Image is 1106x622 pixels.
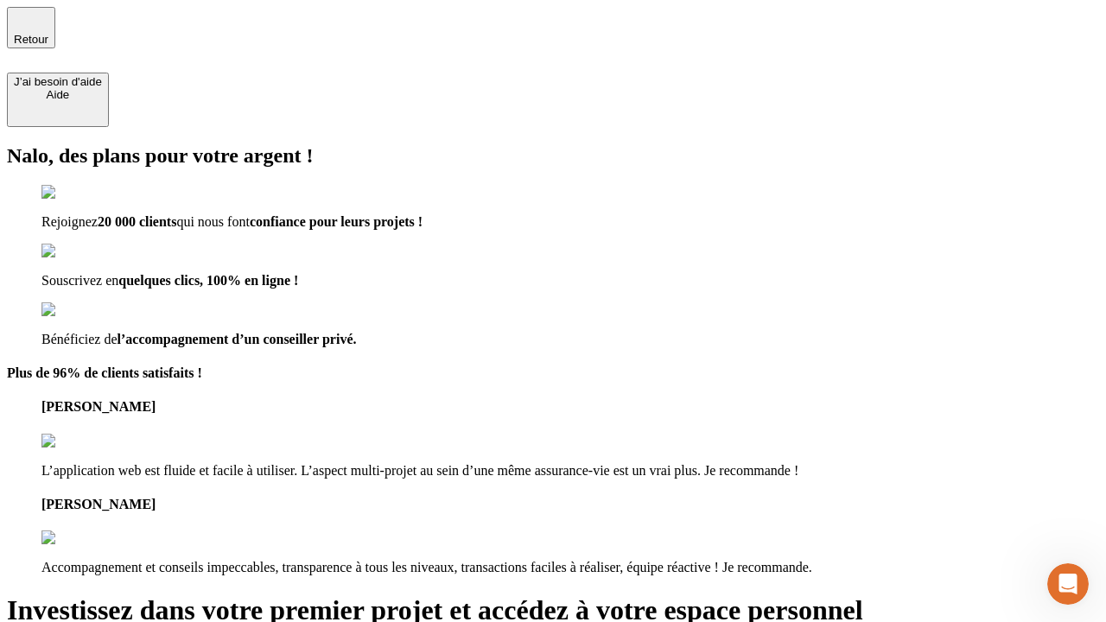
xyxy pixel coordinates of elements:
img: checkmark [41,185,116,200]
p: L’application web est fluide et facile à utiliser. L’aspect multi-projet au sein d’une même assur... [41,463,1099,479]
img: checkmark [41,244,116,259]
span: qui nous font [176,214,249,229]
button: J’ai besoin d'aideAide [7,73,109,127]
div: Aide [14,88,102,101]
span: l’accompagnement d’un conseiller privé. [118,332,357,346]
span: 20 000 clients [98,214,177,229]
span: Retour [14,33,48,46]
span: Souscrivez en [41,273,118,288]
p: Accompagnement et conseils impeccables, transparence à tous les niveaux, transactions faciles à r... [41,560,1099,575]
span: quelques clics, 100% en ligne ! [118,273,298,288]
h4: [PERSON_NAME] [41,399,1099,415]
span: confiance pour leurs projets ! [250,214,423,229]
img: checkmark [41,302,116,318]
iframe: Intercom live chat [1047,563,1089,605]
button: Retour [7,7,55,48]
h2: Nalo, des plans pour votre argent ! [7,144,1099,168]
h4: [PERSON_NAME] [41,497,1099,512]
div: J’ai besoin d'aide [14,75,102,88]
img: reviews stars [41,434,127,449]
span: Bénéficiez de [41,332,118,346]
img: reviews stars [41,530,127,546]
span: Rejoignez [41,214,98,229]
h4: Plus de 96% de clients satisfaits ! [7,365,1099,381]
